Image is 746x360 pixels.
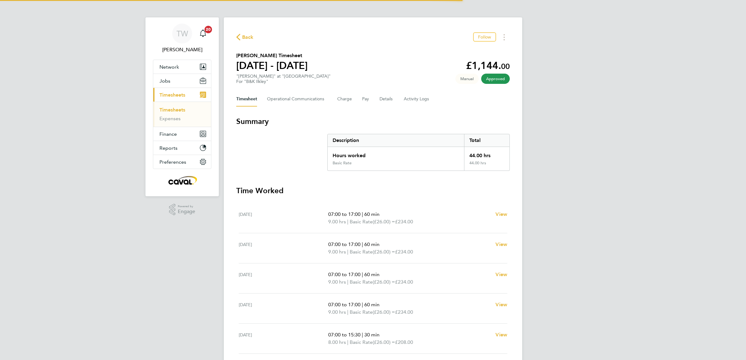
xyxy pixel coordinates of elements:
div: Summary [327,134,510,171]
div: Basic Rate [333,161,352,166]
span: £234.00 [395,219,413,225]
a: View [495,331,507,339]
a: TW[PERSON_NAME] [153,24,211,53]
button: Jobs [153,74,211,88]
span: Finance [159,131,177,137]
span: Network [159,64,179,70]
button: Pay [362,92,370,107]
div: [DATE] [239,241,328,256]
div: 44.00 hrs [464,147,509,161]
span: Basic Rate [350,248,373,256]
span: 07:00 to 17:00 [328,211,361,217]
span: | [347,249,348,255]
a: View [495,211,507,218]
a: Timesheets [159,107,185,113]
span: 60 min [364,241,380,247]
span: | [362,271,363,277]
button: Activity Logs [404,92,430,107]
span: Follow [478,34,491,40]
span: £234.00 [395,309,413,315]
span: 07:00 to 17:00 [328,302,361,308]
app-decimal: £1,144. [466,60,510,71]
span: View [495,302,507,308]
button: Timesheets [153,88,211,102]
h2: [PERSON_NAME] Timesheet [236,52,308,59]
div: [DATE] [239,271,328,286]
span: 20 [205,26,212,33]
span: | [362,332,363,338]
span: Timesheets [159,92,185,98]
span: 60 min [364,211,380,217]
span: £208.00 [395,339,413,345]
h3: Time Worked [236,186,510,196]
span: | [362,241,363,247]
div: Total [464,134,509,147]
span: Tim Wells [153,46,211,53]
span: | [347,309,348,315]
a: Expenses [159,116,181,121]
span: TW [177,30,188,38]
a: View [495,301,507,308]
a: Go to home page [153,175,211,185]
div: Hours worked [328,147,464,161]
button: Details [380,92,394,107]
span: 60 min [364,302,380,308]
div: Timesheets [153,102,211,127]
span: 8.00 hrs [328,339,346,345]
button: Operational Communications [267,92,327,107]
span: (£26.00) = [373,219,395,225]
div: "[PERSON_NAME]" at "[GEOGRAPHIC_DATA]" [236,74,331,84]
button: Back [236,33,254,41]
nav: Main navigation [145,17,219,196]
span: | [362,302,363,308]
span: | [347,339,348,345]
button: Preferences [153,155,211,169]
span: 9.00 hrs [328,219,346,225]
h1: [DATE] - [DATE] [236,59,308,72]
span: | [362,211,363,217]
span: Reports [159,145,177,151]
span: Basic Rate [350,278,373,286]
div: [DATE] [239,331,328,346]
span: 60 min [364,271,380,277]
span: Basic Rate [350,339,373,346]
a: View [495,271,507,278]
span: Basic Rate [350,218,373,226]
div: [DATE] [239,301,328,316]
div: For "B&K Ilkley" [236,79,331,84]
span: 07:00 to 17:00 [328,271,361,277]
span: Basic Rate [350,308,373,316]
span: 07:00 to 15:30 [328,332,361,338]
button: Reports [153,141,211,155]
span: (£26.00) = [373,249,395,255]
span: £234.00 [395,249,413,255]
button: Timesheet [236,92,257,107]
span: £234.00 [395,279,413,285]
span: 30 min [364,332,380,338]
span: View [495,332,507,338]
span: Engage [178,209,195,214]
span: This timesheet was manually created. [455,74,479,84]
span: Back [242,34,254,41]
div: [DATE] [239,211,328,226]
img: caval-logo-retina.png [167,175,198,185]
span: | [347,279,348,285]
span: (£26.00) = [373,309,395,315]
span: Preferences [159,159,186,165]
a: 20 [197,24,209,43]
a: Powered byEngage [169,204,196,216]
a: View [495,241,507,248]
span: 9.00 hrs [328,309,346,315]
h3: Summary [236,116,510,126]
button: Charge [337,92,352,107]
span: View [495,271,507,277]
button: Timesheets Menu [499,32,510,42]
span: (£26.00) = [373,339,395,345]
div: Description [328,134,464,147]
span: 00 [501,62,510,71]
span: 9.00 hrs [328,279,346,285]
span: Powered by [178,204,195,209]
span: This timesheet has been approved. [481,74,510,84]
span: View [495,211,507,217]
span: 07:00 to 17:00 [328,241,361,247]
